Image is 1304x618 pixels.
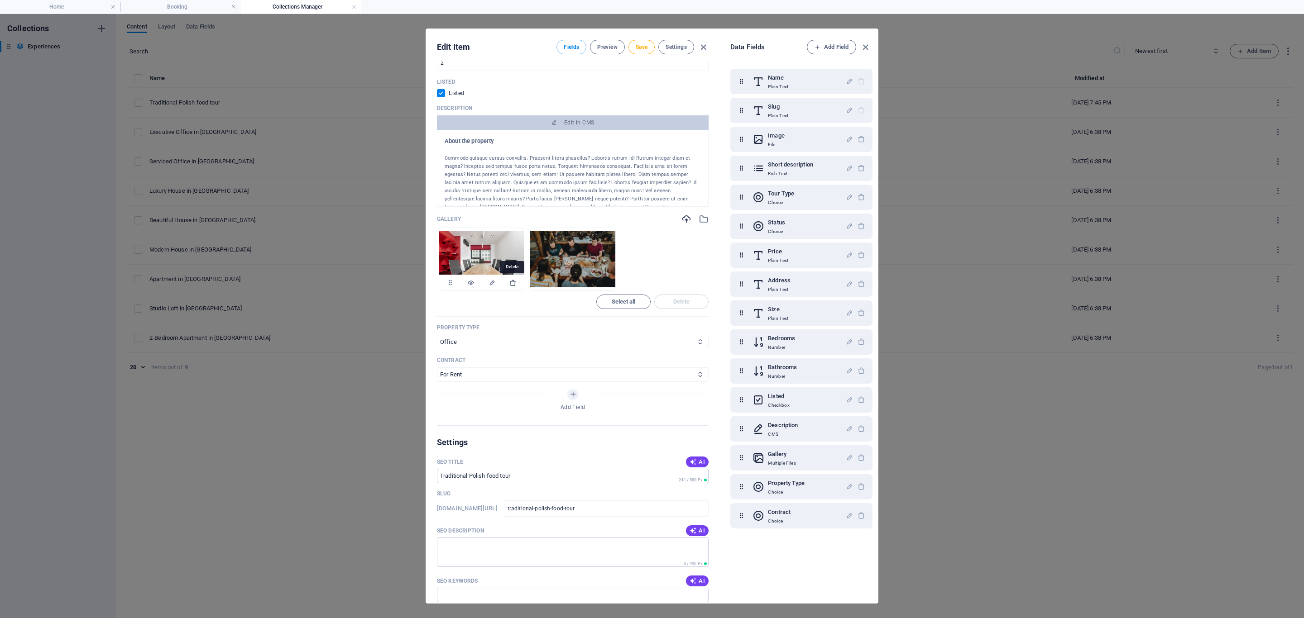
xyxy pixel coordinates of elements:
[768,83,788,90] p: Plain Text
[768,362,797,373] h6: Bathrooms
[686,525,709,536] button: AI
[612,299,636,304] span: Select all
[815,42,849,52] span: Add Field
[768,315,788,322] p: Plain Text
[768,246,788,257] h6: Price
[636,43,647,51] span: Save
[437,357,709,364] p: Contract
[449,90,464,97] span: Listed
[439,231,524,288] img: office_3_3.jpg
[437,324,709,331] p: Property Type
[658,40,694,54] button: Settings
[699,214,709,224] i: Select from file manager or stock photos
[467,279,475,286] i: Preview
[120,2,241,12] h4: Booking
[807,40,856,54] button: Add Field
[768,431,798,438] p: CMS
[437,490,451,497] p: Slug
[730,42,807,52] h6: Data Fields
[446,279,454,286] i: Move
[768,159,813,170] h6: Short description
[768,373,797,380] p: Number
[768,460,796,467] p: Multiple Files
[768,304,788,315] h6: Size
[437,458,463,466] label: The page title in search results and browser tabs
[768,449,796,460] h6: Gallery
[768,112,788,119] p: Plain Text
[768,478,805,489] h6: Property Type
[437,105,709,112] p: Description
[437,55,709,71] input: 0
[437,42,470,52] h2: Edit Item
[564,43,579,51] span: Fields
[437,527,484,534] label: The text in search results and social media
[768,101,788,112] h6: Slug
[530,231,615,288] img: DSC07031-768x512-a1_FgNq6Y63iXVVd6ZyV8g.jpg
[437,527,484,534] p: SEO Description
[768,257,788,264] p: Plain Text
[437,437,709,448] h2: Settings
[561,404,585,411] span: Add Field
[666,43,687,51] span: Settings
[590,40,624,54] button: Preview
[437,215,461,223] p: Gallery
[437,78,709,86] p: Listed
[597,43,617,51] span: Preview
[628,40,655,54] button: Save
[437,469,709,483] input: The page title in search results and browser tabs
[768,391,790,402] h6: Listed
[596,295,651,309] button: Select all
[768,518,791,525] p: Choice
[768,72,788,83] h6: Name
[677,477,709,483] span: Calculated pixel length in search results
[686,575,709,586] button: AI
[445,137,701,145] h3: About the property
[437,503,498,514] h6: Slug is the URL under which this item can be found, so it must be unique.
[768,333,795,344] h6: Bedrooms
[768,228,785,235] p: Choice
[682,561,709,567] span: Calculated pixel length in search results
[556,40,586,54] button: Fields
[768,420,798,431] h6: Description
[768,402,790,409] p: Checkbox
[768,130,784,141] h6: Image
[684,561,702,566] span: 0 / 990 Px
[489,279,496,286] i: Edit alternative text
[768,170,813,177] p: Rich Text
[489,275,496,290] button: Edit alternative text
[768,141,784,148] p: File
[690,577,705,585] span: AI
[768,188,794,199] h6: Tour Type
[241,2,361,12] h4: Collections Manager
[690,527,705,534] span: AI
[437,458,463,466] p: SEO Title
[768,275,791,286] h6: Address
[445,154,701,211] div: Commodo quisque cursus convallis. Praesent litora phasellus? Lobortis rutrum id! Rutrum integer d...
[690,458,705,466] span: AI
[686,456,709,467] button: AI
[768,344,795,351] p: Number
[437,537,709,567] textarea: The text in search results and social media
[437,577,478,585] p: SEO Keywords
[768,217,785,228] h6: Status
[768,489,805,496] p: Choice
[564,119,594,126] span: Edit in CMS
[768,199,794,206] p: Choice
[768,286,791,293] p: Plain Text
[567,389,578,400] button: Add Field
[679,478,702,482] span: 241 / 580 Px
[768,507,791,518] h6: Contract
[437,115,709,130] button: Edit in CMS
